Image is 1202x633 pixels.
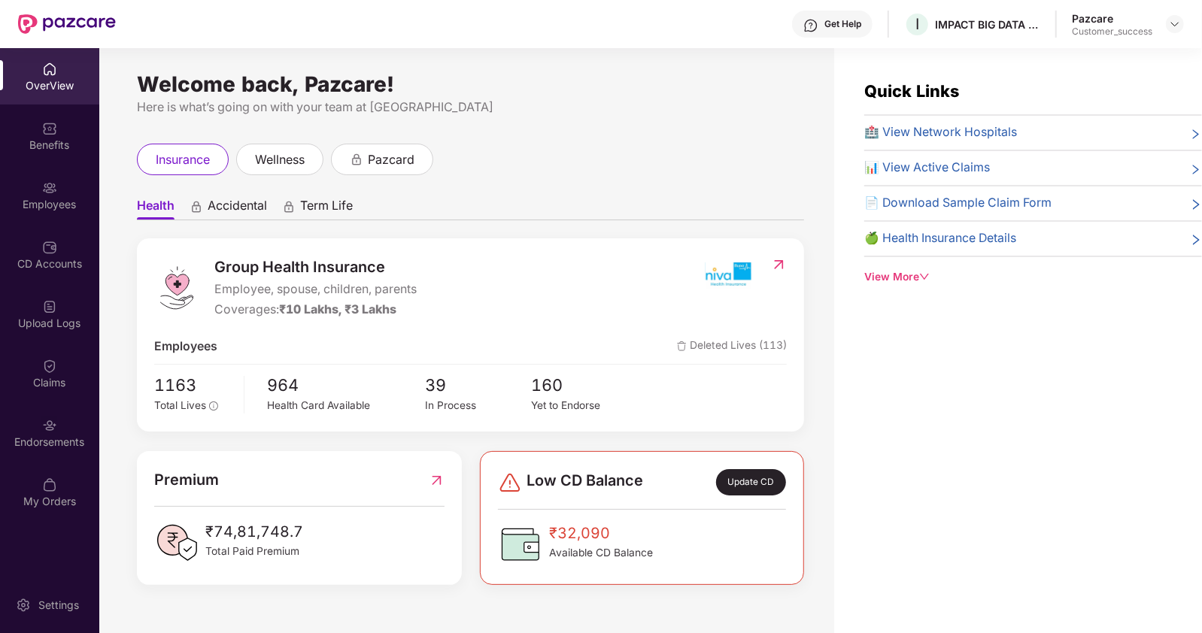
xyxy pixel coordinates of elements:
[368,150,414,169] span: pazcard
[42,359,57,374] img: svg+xml;base64,PHN2ZyBpZD0iQ2xhaW0iIHhtbG5zPSJodHRwOi8vd3d3LnczLm9yZy8yMDAwL3N2ZyIgd2lkdGg9IjIwIi...
[42,477,57,492] img: svg+xml;base64,PHN2ZyBpZD0iTXlfT3JkZXJzIiBkYXRhLW5hbWU9Ik15IE9yZGVycyIgeG1sbnM9Imh0dHA6Ly93d3cudz...
[935,17,1040,32] div: IMPACT BIG DATA ANALYSIS PRIVATE LIMITED
[677,341,687,351] img: deleteIcon
[864,81,959,101] span: Quick Links
[1190,126,1202,142] span: right
[214,301,417,320] div: Coverages:
[279,302,396,316] span: ₹10 Lakhs, ₹3 Lakhs
[42,180,57,195] img: svg+xml;base64,PHN2ZyBpZD0iRW1wbG95ZWVzIiB4bWxucz0iaHR0cDovL3d3dy53My5vcmcvMjAwMC9zdmciIHdpZHRoPS...
[205,520,303,544] span: ₹74,81,748.7
[1190,197,1202,213] span: right
[498,471,522,495] img: svg+xml;base64,PHN2ZyBpZD0iRGFuZ2VyLTMyeDMyIiB4bWxucz0iaHR0cDovL3d3dy53My5vcmcvMjAwMC9zdmciIHdpZH...
[137,198,175,220] span: Health
[209,401,218,410] span: info-circle
[1169,18,1181,30] img: svg+xml;base64,PHN2ZyBpZD0iRHJvcGRvd24tMzJ4MzIiIHhtbG5zPSJodHRwOi8vd3d3LnczLm9yZy8yMDAwL3N2ZyIgd2...
[350,152,363,165] div: animation
[42,121,57,136] img: svg+xml;base64,PHN2ZyBpZD0iQmVuZWZpdHMiIHhtbG5zPSJodHRwOi8vd3d3LnczLm9yZy8yMDAwL3N2ZyIgd2lkdGg9Ij...
[154,372,233,398] span: 1163
[527,469,643,495] span: Low CD Balance
[154,468,219,492] span: Premium
[190,199,203,213] div: animation
[154,399,206,411] span: Total Lives
[864,229,1016,248] span: 🍏 Health Insurance Details
[42,299,57,314] img: svg+xml;base64,PHN2ZyBpZD0iVXBsb2FkX0xvZ3MiIGRhdGEtbmFtZT0iVXBsb2FkIExvZ3MiIHhtbG5zPSJodHRwOi8vd3...
[34,598,83,613] div: Settings
[915,15,919,33] span: I
[864,194,1052,213] span: 📄 Download Sample Claim Form
[208,198,267,220] span: Accidental
[824,18,861,30] div: Get Help
[549,545,653,562] span: Available CD Balance
[1072,11,1152,26] div: Pazcare
[156,150,210,169] span: insurance
[700,256,756,293] img: insurerIcon
[531,372,636,398] span: 160
[42,62,57,77] img: svg+xml;base64,PHN2ZyBpZD0iSG9tZSIgeG1sbnM9Imh0dHA6Ly93d3cudzMub3JnLzIwMDAvc3ZnIiB3aWR0aD0iMjAiIG...
[1190,232,1202,248] span: right
[771,257,787,272] img: RedirectIcon
[214,256,417,279] span: Group Health Insurance
[42,240,57,255] img: svg+xml;base64,PHN2ZyBpZD0iQ0RfQWNjb3VudHMiIGRhdGEtbmFtZT0iQ0QgQWNjb3VudHMiIHhtbG5zPSJodHRwOi8vd3...
[154,265,199,310] img: logo
[426,372,531,398] span: 39
[549,522,653,545] span: ₹32,090
[429,468,445,492] img: RedirectIcon
[154,338,217,356] span: Employees
[154,520,199,565] img: PaidPremiumIcon
[267,398,425,414] div: Health Card Available
[214,280,417,299] span: Employee, spouse, children, parents
[1072,26,1152,38] div: Customer_success
[42,418,57,433] img: svg+xml;base64,PHN2ZyBpZD0iRW5kb3JzZW1lbnRzIiB4bWxucz0iaHR0cDovL3d3dy53My5vcmcvMjAwMC9zdmciIHdpZH...
[16,598,31,613] img: svg+xml;base64,PHN2ZyBpZD0iU2V0dGluZy0yMHgyMCIgeG1sbnM9Imh0dHA6Ly93d3cudzMub3JnLzIwMDAvc3ZnIiB3aW...
[864,123,1017,142] span: 🏥 View Network Hospitals
[531,398,636,414] div: Yet to Endorse
[864,269,1202,286] div: View More
[137,78,804,90] div: Welcome back, Pazcare!
[919,271,930,282] span: down
[300,198,353,220] span: Term Life
[18,14,116,34] img: New Pazcare Logo
[864,159,990,177] span: 📊 View Active Claims
[255,150,305,169] span: wellness
[677,338,787,356] span: Deleted Lives (113)
[498,522,543,567] img: CDBalanceIcon
[716,469,786,495] div: Update CD
[267,372,425,398] span: 964
[282,199,296,213] div: animation
[426,398,531,414] div: In Process
[1190,162,1202,177] span: right
[137,98,804,117] div: Here is what’s going on with your team at [GEOGRAPHIC_DATA]
[205,544,303,560] span: Total Paid Premium
[803,18,818,33] img: svg+xml;base64,PHN2ZyBpZD0iSGVscC0zMngzMiIgeG1sbnM9Imh0dHA6Ly93d3cudzMub3JnLzIwMDAvc3ZnIiB3aWR0aD...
